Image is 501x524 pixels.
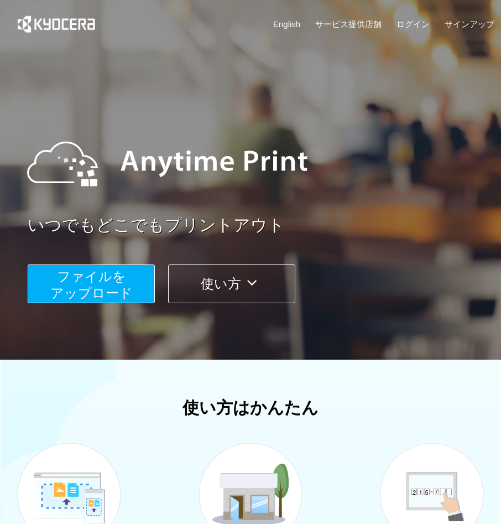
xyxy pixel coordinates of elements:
a: サービス提供店舗 [315,18,382,30]
span: ファイルを ​​アップロード [50,269,133,300]
button: 使い方 [168,264,295,303]
a: English [273,18,300,30]
a: ログイン [396,18,430,30]
a: いつでもどこでもプリントアウト [28,214,501,237]
a: サインアップ [445,18,494,30]
button: ファイルを​​アップロード [28,264,155,303]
